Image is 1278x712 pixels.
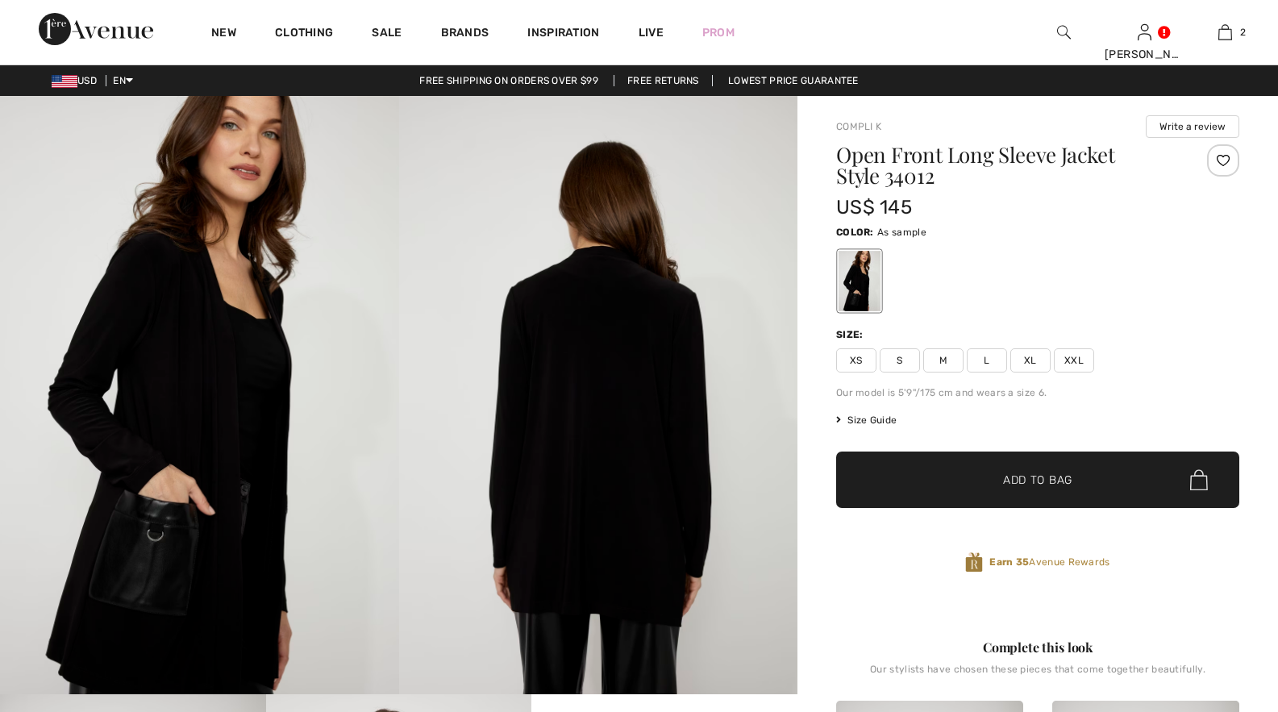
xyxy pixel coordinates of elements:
[923,348,964,373] span: M
[614,75,713,86] a: Free Returns
[1240,25,1246,40] span: 2
[836,327,867,342] div: Size:
[1054,348,1094,373] span: XXL
[836,413,897,427] span: Size Guide
[836,144,1172,186] h1: Open Front Long Sleeve Jacket Style 34012
[1138,24,1151,40] a: Sign In
[211,26,236,43] a: New
[836,385,1239,400] div: Our model is 5'9"/175 cm and wears a size 6.
[113,75,133,86] span: EN
[399,96,798,694] img: Open Front Long Sleeve Jacket Style 34012. 2
[1185,23,1264,42] a: 2
[702,24,735,41] a: Prom
[1003,472,1072,489] span: Add to Bag
[836,452,1239,508] button: Add to Bag
[1105,46,1184,63] div: [PERSON_NAME]
[1010,348,1051,373] span: XL
[527,26,599,43] span: Inspiration
[836,227,874,238] span: Color:
[715,75,872,86] a: Lowest Price Guarantee
[877,227,926,238] span: As sample
[52,75,103,86] span: USD
[372,26,402,43] a: Sale
[441,26,489,43] a: Brands
[275,26,333,43] a: Clothing
[839,251,880,311] div: As sample
[639,24,664,41] a: Live
[836,348,876,373] span: XS
[1057,23,1071,42] img: search the website
[967,348,1007,373] span: L
[989,556,1029,568] strong: Earn 35
[1190,469,1208,490] img: Bag.svg
[1146,115,1239,138] button: Write a review
[406,75,611,86] a: Free shipping on orders over $99
[880,348,920,373] span: S
[836,664,1239,688] div: Our stylists have chosen these pieces that come together beautifully.
[836,638,1239,657] div: Complete this look
[836,121,881,132] a: Compli K
[989,555,1109,569] span: Avenue Rewards
[1218,23,1232,42] img: My Bag
[836,196,912,219] span: US$ 145
[1138,23,1151,42] img: My Info
[52,75,77,88] img: US Dollar
[965,552,983,573] img: Avenue Rewards
[39,13,153,45] img: 1ère Avenue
